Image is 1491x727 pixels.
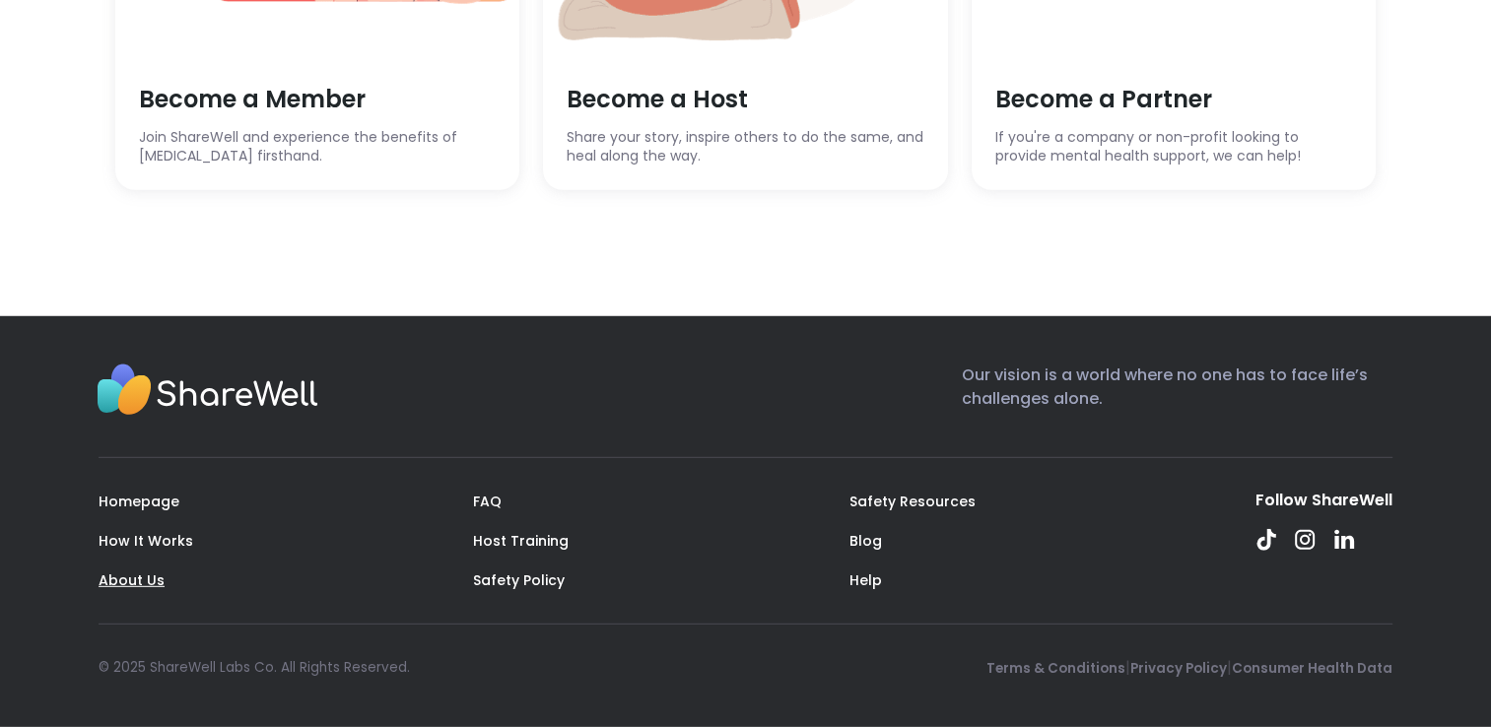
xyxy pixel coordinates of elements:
[1130,659,1227,678] a: Privacy Policy
[473,570,565,590] a: Safety Policy
[473,492,502,511] a: FAQ
[99,658,410,678] div: © 2025 ShareWell Labs Co. All Rights Reserved.
[849,492,976,511] a: Safety Resources
[995,83,1353,116] span: Become a Partner
[995,128,1353,166] span: If you're a company or non-profit looking to provide mental health support, we can help!
[139,128,497,166] span: Join ShareWell and experience the benefits of [MEDICAL_DATA] firsthand.
[986,659,1125,678] a: Terms & Conditions
[473,531,569,551] a: Host Training
[139,83,497,116] span: Become a Member
[1255,490,1392,511] div: Follow ShareWell
[567,83,924,116] span: Become a Host
[1232,659,1392,678] a: Consumer Health Data
[849,570,882,590] a: Help
[962,363,1392,426] p: Our vision is a world where no one has to face life’s challenges alone.
[1125,656,1130,679] span: |
[99,531,193,551] a: How It Works
[849,531,882,551] a: Blog
[567,128,924,166] span: Share your story, inspire others to do the same, and heal along the way.
[99,570,165,590] a: About Us
[99,492,179,511] a: Homepage
[97,363,318,421] img: Sharewell
[1227,656,1232,679] span: |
